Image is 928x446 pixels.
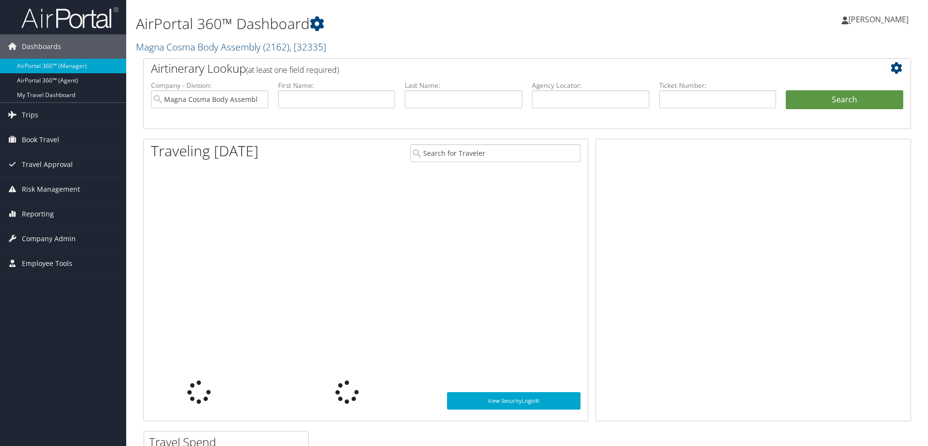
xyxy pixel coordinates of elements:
[22,34,61,59] span: Dashboards
[22,152,73,177] span: Travel Approval
[405,81,522,90] label: Last Name:
[151,141,259,161] h1: Traveling [DATE]
[22,128,59,152] span: Book Travel
[447,392,580,410] a: View SecurityLogic®
[278,81,396,90] label: First Name:
[22,251,72,276] span: Employee Tools
[289,40,326,53] span: , [ 32335 ]
[246,65,339,75] span: (at least one field required)
[410,144,580,162] input: Search for Traveler
[786,90,903,110] button: Search
[659,81,777,90] label: Ticket Number:
[136,14,658,34] h1: AirPortal 360™ Dashboard
[136,40,326,53] a: Magna Cosma Body Assembly
[22,202,54,226] span: Reporting
[21,6,118,29] img: airportal-logo.png
[22,103,38,127] span: Trips
[842,5,918,34] a: [PERSON_NAME]
[151,60,839,77] h2: Airtinerary Lookup
[151,81,268,90] label: Company - Division:
[22,177,80,201] span: Risk Management
[848,14,909,25] span: [PERSON_NAME]
[22,227,76,251] span: Company Admin
[532,81,649,90] label: Agency Locator:
[263,40,289,53] span: ( 2162 )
